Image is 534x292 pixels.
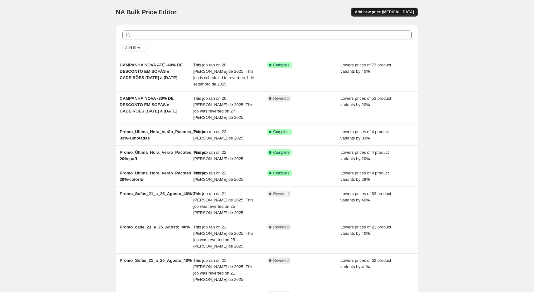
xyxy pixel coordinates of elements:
span: Lowers prices of 4 product variants by 29% [340,171,389,182]
span: Lowers prices of 4 product variants by 33% [340,129,389,140]
span: Reverted [273,191,289,196]
span: Complete [273,171,290,176]
span: This job ran on 21 [PERSON_NAME] de 2025. This job was reverted on 21 [PERSON_NAME] de 2025. [193,258,253,282]
span: Promo_Última_Hora_Verão_Pacotes_Promo-29%-colorful [120,171,208,182]
span: Promo_Última_Hora_Verão_Pacotes_Promo-33%-almofadas [120,129,208,140]
span: This job ran on 22 [PERSON_NAME] de 2025. [193,150,244,161]
span: This job ran on 21 [PERSON_NAME] de 2025. This job was reverted on 25 [PERSON_NAME] de 2025. [193,225,253,248]
span: Lowers prices of 21 product variants by 40% [340,225,391,236]
button: Add filter [122,44,148,52]
span: Lowers prices of 4 product variants by 20% [340,150,389,161]
span: Lowers prices of 62 product variants by 41% [340,258,391,269]
span: Lowers prices of 63 product variants by 40% [340,191,391,202]
span: This job ran on 26 [PERSON_NAME] de 2025. This job was reverted on 27 [PERSON_NAME] de 2025. [193,96,253,120]
span: Lowers prices of 53 product variants by 20% [340,96,391,107]
span: Add filter [125,45,140,51]
span: Promo_Sofás_21_a_25_Agosto_40% [120,258,192,263]
span: NA Bulk Price Editor [116,9,177,16]
span: Promo_cade_21_a_25_Agosto_40% [120,225,190,229]
span: Lowers prices of 73 product variants by 40% [340,63,391,74]
span: CAMPANHA NOVA -20% DE DESCONTO EM SOFÁS e CADEIRÕES [DATE] a [DATE] [120,96,178,113]
span: Promo_Última_Hora_Verão_Pacotes_Promo-20%-puff [120,150,208,161]
button: Add new price [MEDICAL_DATA] [351,8,418,17]
span: Reverted [273,96,289,101]
span: Reverted [273,225,289,230]
span: This job ran on 21 [PERSON_NAME] de 2025. This job was reverted on 25 [PERSON_NAME] de 2025. [193,191,253,215]
span: CAMPANHA NOVA ATÉ -40% DE DESCONTO EM SOFÁS e CADEIRÕES [DATE] a [DATE] [120,63,183,80]
span: Reverted [273,258,289,263]
span: Complete [273,150,290,155]
span: This job ran on 22 [PERSON_NAME] de 2025. [193,129,244,140]
span: Promo_Sofás_21_a_25_Agosto_40%-2 [120,191,195,196]
span: Complete [273,129,290,134]
span: This job ran on 28 [PERSON_NAME] de 2025. This job is scheduled to revert on 1 de setembro de 2025. [193,63,254,86]
span: This job ran on 22 [PERSON_NAME] de 2025. [193,171,244,182]
span: Add new price [MEDICAL_DATA] [355,10,414,15]
span: Complete [273,63,290,68]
